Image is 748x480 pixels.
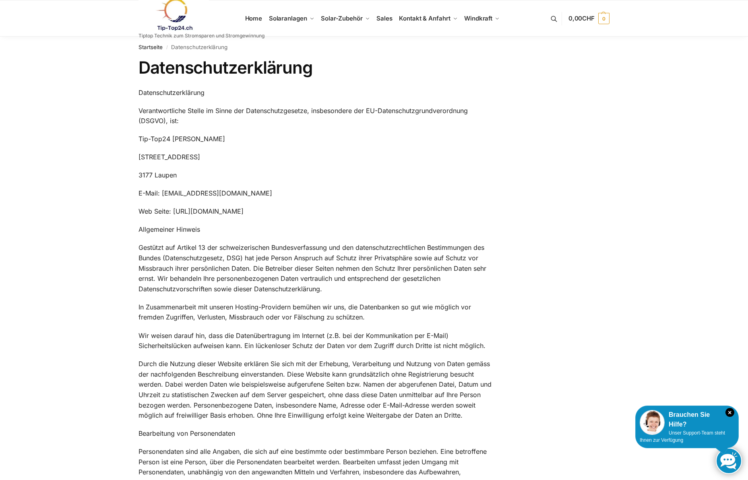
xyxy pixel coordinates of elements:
[138,134,496,144] p: Tip-Top24 [PERSON_NAME]
[138,188,496,199] p: E-Mail: [EMAIL_ADDRESS][DOMAIN_NAME]
[138,44,163,50] a: Startseite
[640,430,725,443] span: Unser Support-Team steht Ihnen zur Verfügung
[138,206,496,217] p: Web Seite: [URL][DOMAIN_NAME]
[399,14,450,22] span: Kontakt & Anfahrt
[461,0,503,37] a: Windkraft
[138,33,264,38] p: Tiptop Technik zum Stromsparen und Stromgewinnung
[640,410,665,435] img: Customer service
[138,106,496,126] p: Verantwortliche Stelle im Sinne der Datenschutzgesetze, insbesondere der EU-Datenschutzgrundveror...
[321,14,363,22] span: Solar-Zubehör
[138,88,496,98] p: Datenschutzerklärung
[138,37,610,58] nav: Breadcrumb
[163,44,171,51] span: /
[376,14,393,22] span: Sales
[318,0,373,37] a: Solar-Zubehör
[138,359,496,421] p: Durch die Nutzung dieser Website erklären Sie sich mit der Erhebung, Verarbeitung und Nutzung von...
[138,225,496,235] p: Allgemeiner Hinweis
[138,302,496,323] p: In Zusammenarbeit mit unseren Hosting-Providern bemühen wir uns, die Datenbanken so gut wie mögli...
[138,243,496,294] p: Gestützt auf Artikel 13 der schweizerischen Bundesverfassung und den datenschutzrechtlichen Besti...
[568,6,610,31] a: 0,00CHF 0
[265,0,317,37] a: Solaranlagen
[464,14,492,22] span: Windkraft
[138,58,610,78] h1: Datenschutzerklärung
[138,170,496,181] p: 3177 Laupen
[582,14,595,22] span: CHF
[396,0,461,37] a: Kontakt & Anfahrt
[640,410,734,429] div: Brauchen Sie Hilfe?
[598,13,610,24] span: 0
[725,408,734,417] i: Schließen
[138,428,496,439] p: Bearbeitung von Personendaten
[373,0,396,37] a: Sales
[568,14,595,22] span: 0,00
[269,14,307,22] span: Solaranlagen
[138,331,496,351] p: Wir weisen darauf hin, dass die Datenübertragung im Internet (z.B. bei der Kommunikation per E-Ma...
[138,152,496,163] p: [STREET_ADDRESS]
